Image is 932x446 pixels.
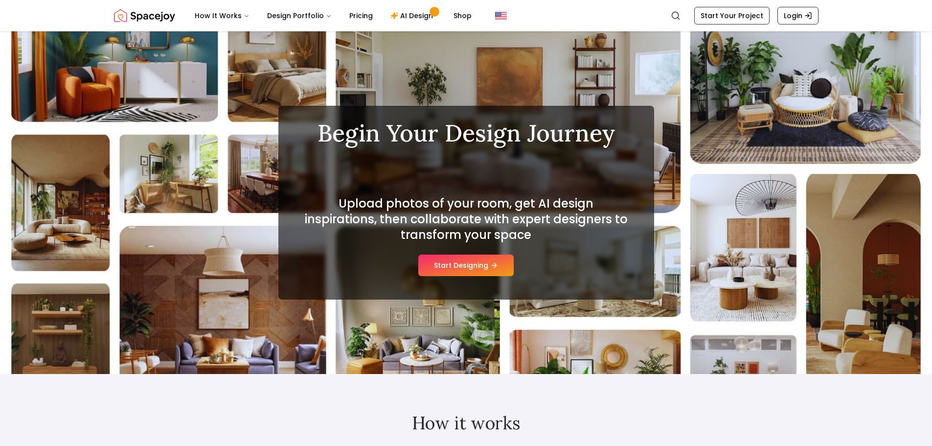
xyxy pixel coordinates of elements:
button: Design Portfolio [259,6,340,25]
img: United States [495,10,507,22]
a: Pricing [341,6,381,25]
h2: Upload photos of your room, get AI design inspirations, then collaborate with expert designers to... [302,196,631,243]
img: Spacejoy Logo [114,6,175,25]
button: How It Works [187,6,257,25]
a: Spacejoy [114,6,175,25]
h1: Begin Your Design Journey [302,121,631,145]
a: Login [777,7,818,24]
a: AI Design [383,6,444,25]
h2: How it works [169,413,764,433]
button: Start Designing [418,255,514,276]
a: Start Your Project [694,7,770,24]
a: Shop [446,6,479,25]
nav: Main [187,6,479,25]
